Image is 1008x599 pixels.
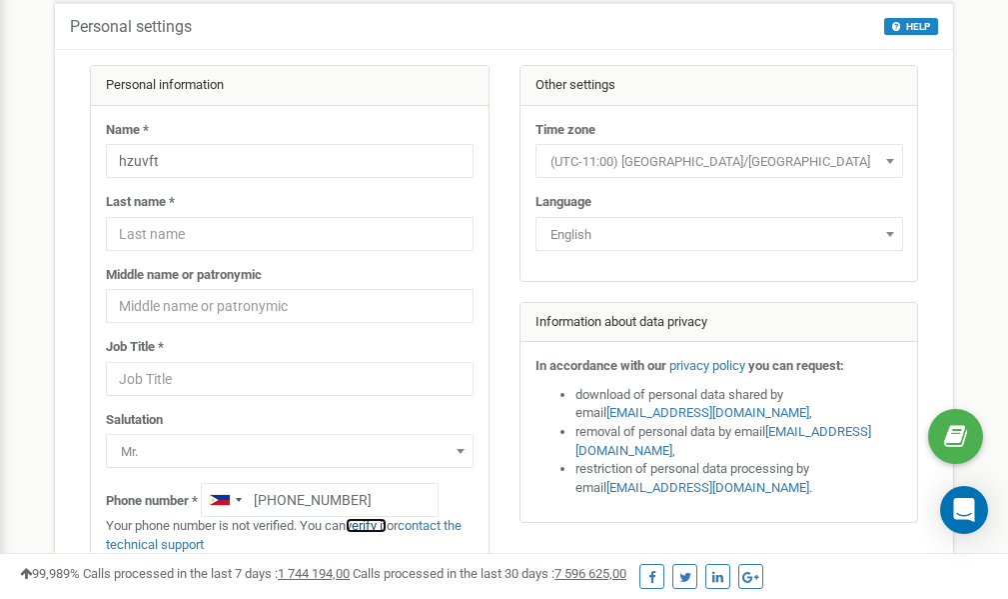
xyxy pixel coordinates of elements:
[106,266,262,285] label: Middle name or patronymic
[535,121,595,140] label: Time zone
[520,303,918,343] div: Information about data privacy
[520,66,918,106] div: Other settings
[70,18,192,36] h5: Personal settings
[575,386,903,423] li: download of personal data shared by email ,
[940,486,988,534] div: Open Intercom Messenger
[106,217,474,251] input: Last name
[106,289,474,323] input: Middle name or patronymic
[106,518,462,552] a: contact the technical support
[278,566,350,581] u: 1 744 194,00
[575,424,871,458] a: [EMAIL_ADDRESS][DOMAIN_NAME]
[113,438,467,466] span: Mr.
[91,66,489,106] div: Personal information
[575,423,903,460] li: removal of personal data by email ,
[106,434,474,468] span: Mr.
[106,144,474,178] input: Name
[542,221,896,249] span: English
[542,148,896,176] span: (UTC-11:00) Pacific/Midway
[535,358,666,373] strong: In accordance with our
[106,492,198,511] label: Phone number *
[606,405,809,420] a: [EMAIL_ADDRESS][DOMAIN_NAME]
[669,358,745,373] a: privacy policy
[106,411,163,430] label: Salutation
[106,193,175,212] label: Last name *
[535,217,903,251] span: English
[20,566,80,581] span: 99,989%
[554,566,626,581] u: 7 596 625,00
[83,566,350,581] span: Calls processed in the last 7 days :
[202,484,248,516] div: Telephone country code
[346,518,387,533] a: verify it
[535,144,903,178] span: (UTC-11:00) Pacific/Midway
[106,121,149,140] label: Name *
[606,480,809,495] a: [EMAIL_ADDRESS][DOMAIN_NAME]
[884,18,938,35] button: HELP
[106,338,164,357] label: Job Title *
[353,566,626,581] span: Calls processed in the last 30 days :
[575,460,903,497] li: restriction of personal data processing by email .
[106,362,474,396] input: Job Title
[535,193,591,212] label: Language
[201,483,439,517] input: +1-800-555-55-55
[748,358,844,373] strong: you can request:
[106,517,474,554] p: Your phone number is not verified. You can or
